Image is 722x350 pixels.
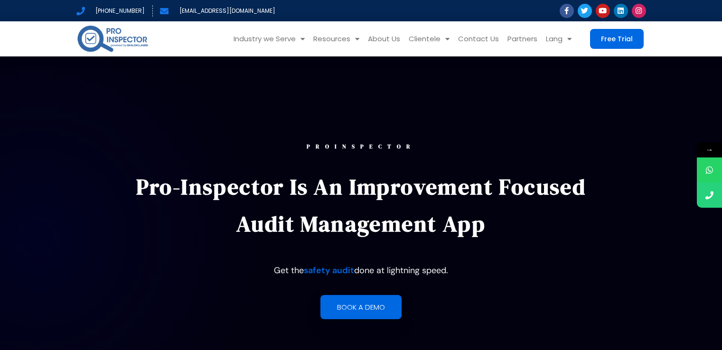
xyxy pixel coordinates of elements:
[697,142,722,157] span: →
[542,21,576,56] a: Lang
[601,36,633,42] span: Free Trial
[454,21,503,56] a: Contact Us
[503,21,542,56] a: Partners
[122,144,600,149] div: PROINSPECTOR
[93,5,145,17] span: [PHONE_NUMBER]
[229,21,309,56] a: Industry we Serve
[76,24,149,54] img: pro-inspector-logo
[164,21,576,56] nav: Menu
[122,168,600,242] p: Pro-Inspector is an improvement focused audit management app
[122,262,600,279] p: Get the done at lightning speed.
[177,5,275,17] span: [EMAIL_ADDRESS][DOMAIN_NAME]
[364,21,404,56] a: About Us
[404,21,454,56] a: Clientele
[320,295,402,319] a: Book a demo
[160,5,275,17] a: [EMAIL_ADDRESS][DOMAIN_NAME]
[304,265,354,276] a: safety audit
[309,21,364,56] a: Resources
[590,29,644,49] a: Free Trial
[337,304,385,311] span: Book a demo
